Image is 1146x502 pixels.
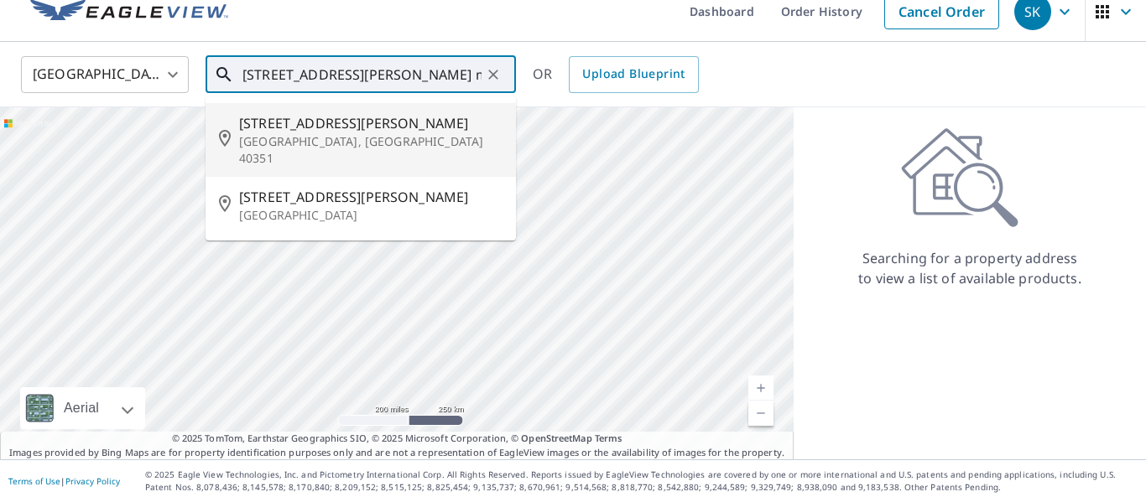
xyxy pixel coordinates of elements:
p: | [8,476,120,486]
input: Search by address or latitude-longitude [242,51,482,98]
div: Aerial [59,387,104,429]
span: Upload Blueprint [582,64,685,85]
a: OpenStreetMap [521,432,591,444]
a: Terms [595,432,622,444]
p: © 2025 Eagle View Technologies, Inc. and Pictometry International Corp. All Rights Reserved. Repo... [145,468,1138,494]
a: Privacy Policy [65,475,120,487]
div: [GEOGRAPHIC_DATA] [21,51,189,98]
a: Current Level 5, Zoom Out [748,401,774,426]
p: [GEOGRAPHIC_DATA], [GEOGRAPHIC_DATA] 40351 [239,133,503,167]
p: [GEOGRAPHIC_DATA] [239,207,503,224]
span: [STREET_ADDRESS][PERSON_NAME] [239,187,503,207]
p: Searching for a property address to view a list of available products. [857,248,1082,288]
div: OR [533,56,699,93]
a: Current Level 5, Zoom In [748,375,774,401]
a: Upload Blueprint [569,56,698,93]
div: Aerial [20,387,145,429]
span: © 2025 TomTom, Earthstar Geographics SIO, © 2025 Microsoft Corporation, © [172,432,622,446]
span: [STREET_ADDRESS][PERSON_NAME] [239,113,503,133]
button: Clear [482,63,505,86]
a: Terms of Use [8,475,60,487]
